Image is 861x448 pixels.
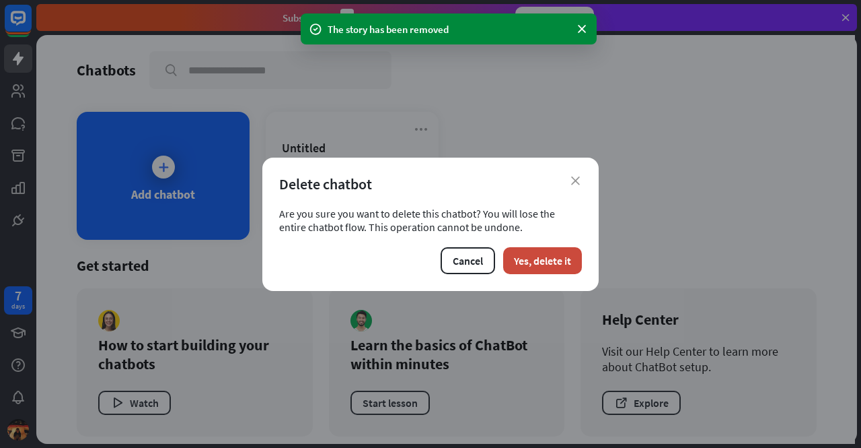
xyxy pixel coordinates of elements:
div: Are you sure you want to delete this chatbot? You will lose the entire chatbot flow. This operati... [279,207,582,234]
div: Delete chatbot [279,174,582,193]
div: The story has been removed [328,22,570,36]
button: Open LiveChat chat widget [11,5,51,46]
i: close [571,177,580,185]
button: Cancel [441,247,495,274]
button: Yes, delete it [503,247,582,274]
